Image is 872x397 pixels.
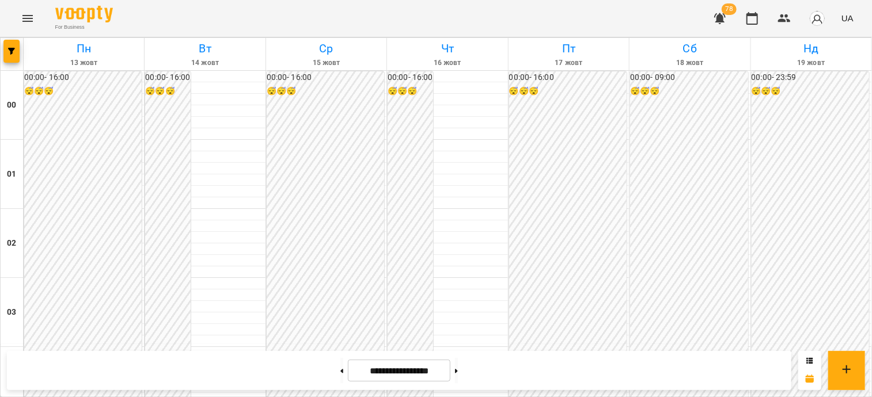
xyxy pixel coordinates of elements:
img: Voopty Logo [55,6,113,22]
h6: 01 [7,168,16,181]
h6: 00:00 - 16:00 [145,71,190,84]
h6: 😴😴😴 [24,85,142,98]
h6: 😴😴😴 [145,85,190,98]
h6: 15 жовт [268,58,385,68]
span: 78 [722,3,737,15]
h6: Пн [25,40,142,58]
h6: 00 [7,99,16,112]
h6: 00:00 - 09:00 [630,71,748,84]
span: For Business [55,24,113,31]
h6: 19 жовт [753,58,870,68]
button: UA [837,7,858,29]
h6: 00:00 - 16:00 [509,71,627,84]
h6: 18 жовт [631,58,748,68]
img: avatar_s.png [809,10,825,26]
h6: 16 жовт [389,58,506,68]
h6: Чт [389,40,506,58]
h6: Вт [146,40,263,58]
h6: 😴😴😴 [752,85,869,98]
h6: 00:00 - 16:00 [388,71,433,84]
h6: 😴😴😴 [630,85,748,98]
h6: Нд [753,40,870,58]
h6: Пт [510,40,627,58]
h6: Ср [268,40,385,58]
h6: 00:00 - 16:00 [267,71,384,84]
h6: 17 жовт [510,58,627,68]
h6: 😴😴😴 [388,85,433,98]
h6: 00:00 - 23:59 [752,71,869,84]
h6: Сб [631,40,748,58]
span: UA [841,12,854,24]
h6: 😴😴😴 [267,85,384,98]
h6: 00:00 - 16:00 [24,71,142,84]
h6: 😴😴😴 [509,85,627,98]
h6: 14 жовт [146,58,263,68]
button: Menu [14,5,41,32]
h6: 13 жовт [25,58,142,68]
h6: 02 [7,237,16,250]
h6: 03 [7,306,16,319]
